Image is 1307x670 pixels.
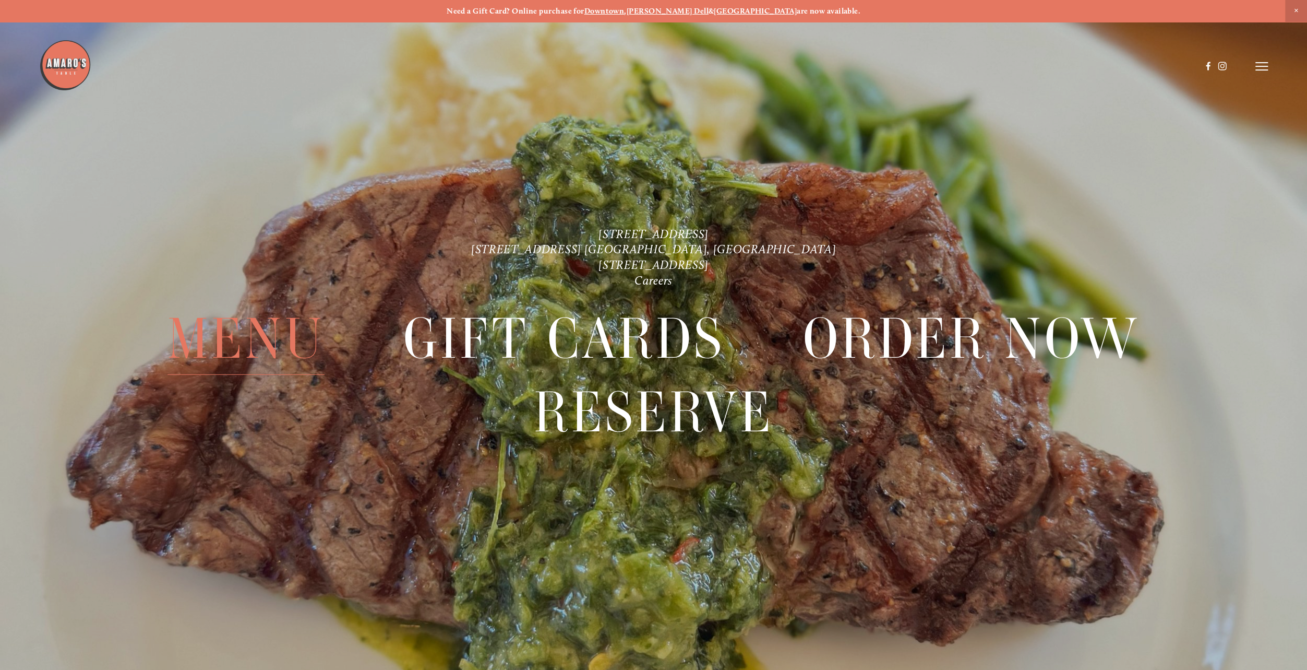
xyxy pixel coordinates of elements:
strong: & [709,6,714,16]
span: Menu [167,302,325,375]
a: Menu [167,302,325,374]
strong: are now available. [797,6,860,16]
span: Reserve [534,375,773,448]
img: Amaro's Table [39,39,91,91]
strong: Need a Gift Card? Online purchase for [447,6,584,16]
a: [GEOGRAPHIC_DATA] [714,6,797,16]
a: Gift Cards [403,302,725,374]
strong: , [624,6,626,16]
span: Order Now [803,302,1140,375]
a: [STREET_ADDRESS] [598,226,709,241]
a: [STREET_ADDRESS] [GEOGRAPHIC_DATA], [GEOGRAPHIC_DATA] [471,242,836,256]
a: Downtown [584,6,625,16]
a: Order Now [803,302,1140,374]
a: [PERSON_NAME] Dell [627,6,709,16]
a: Reserve [534,375,773,448]
a: Careers [634,273,673,288]
a: [STREET_ADDRESS] [598,257,709,272]
span: Gift Cards [403,302,725,375]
